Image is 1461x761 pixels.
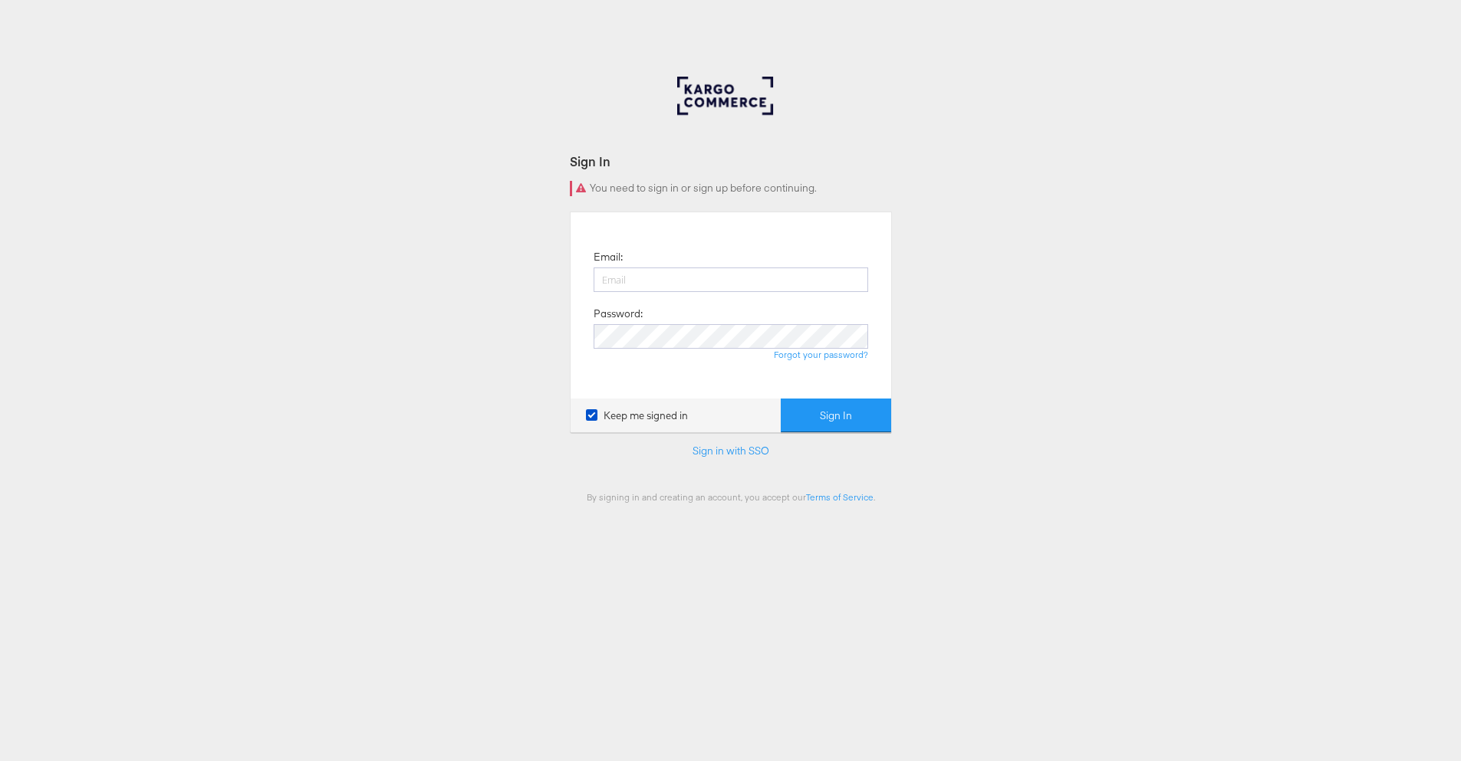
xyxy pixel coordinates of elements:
[570,153,892,170] div: Sign In
[594,267,868,292] input: Email
[594,307,643,321] label: Password:
[774,349,868,360] a: Forgot your password?
[781,399,891,433] button: Sign In
[806,491,874,503] a: Terms of Service
[594,250,623,264] label: Email:
[570,181,892,196] div: You need to sign in or sign up before continuing.
[570,491,892,503] div: By signing in and creating an account, you accept our .
[586,408,688,423] label: Keep me signed in
[693,444,769,458] a: Sign in with SSO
